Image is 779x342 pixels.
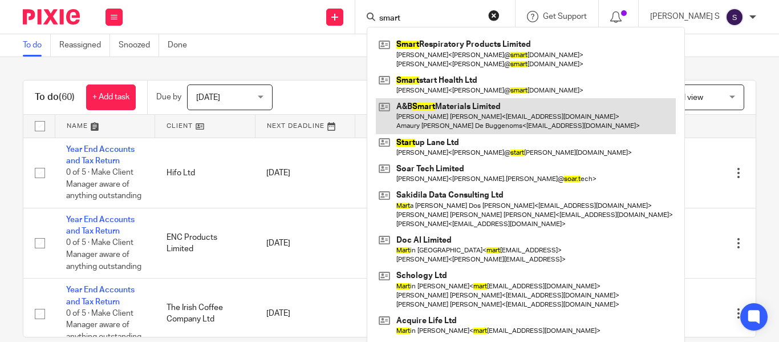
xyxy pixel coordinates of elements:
[650,11,720,22] p: [PERSON_NAME] S
[488,10,500,21] button: Clear
[59,92,75,102] span: (60)
[725,8,744,26] img: svg%3E
[156,91,181,103] p: Due by
[59,34,110,57] a: Reassigned
[23,34,51,57] a: To do
[378,14,481,24] input: Search
[155,208,255,278] td: ENC Products Limited
[66,146,135,165] a: Year End Accounts and Tax Return
[168,34,196,57] a: Done
[35,91,75,103] h1: To do
[66,216,135,235] a: Year End Accounts and Tax Return
[66,309,141,341] span: 0 of 5 · Make Client Manager aware of anything outstanding
[66,239,141,271] span: 0 of 5 · Make Client Manager aware of anything outstanding
[255,208,355,278] td: [DATE]
[155,138,255,208] td: Hifo Ltd
[119,34,159,57] a: Snoozed
[543,13,587,21] span: Get Support
[66,168,141,200] span: 0 of 5 · Make Client Manager aware of anything outstanding
[255,138,355,208] td: [DATE]
[23,9,80,25] img: Pixie
[196,94,220,102] span: [DATE]
[86,85,136,110] a: + Add task
[66,286,135,305] a: Year End Accounts and Tax Return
